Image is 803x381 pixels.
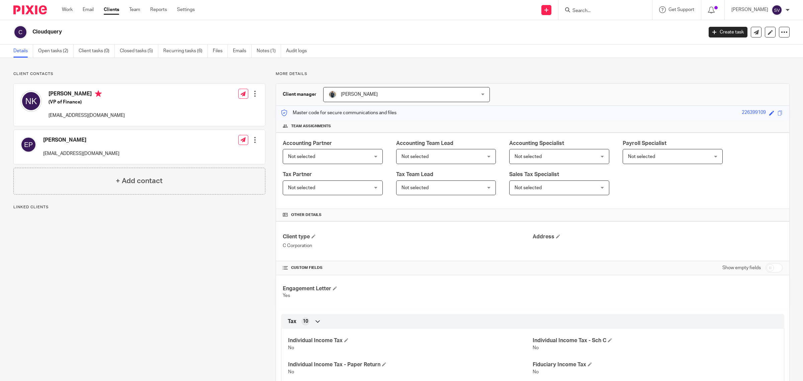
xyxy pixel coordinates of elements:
h4: Engagement Letter [283,285,533,292]
h4: Fiduciary Income Tax [533,361,777,368]
p: Master code for secure communications and files [281,109,396,116]
a: Email [83,6,94,13]
h4: Client type [283,233,533,240]
a: Clients [104,6,119,13]
a: Audit logs [286,45,312,58]
span: Not selected [515,185,542,190]
label: Show empty fields [722,264,761,271]
span: No [288,370,294,374]
img: DSC08415.jpg [329,90,337,98]
h4: [PERSON_NAME] [43,137,119,144]
h4: Individual Income Tax [288,337,533,344]
span: Not selected [515,154,542,159]
a: Recurring tasks (6) [163,45,208,58]
h4: + Add contact [116,176,163,186]
i: Primary [95,90,102,97]
p: [EMAIL_ADDRESS][DOMAIN_NAME] [49,112,125,119]
span: 10 [303,318,308,325]
a: Closed tasks (5) [120,45,158,58]
span: Accounting Team Lead [396,141,453,146]
h4: [PERSON_NAME] [49,90,125,99]
span: Sales Tax Specialist [509,172,559,177]
a: Create task [709,27,747,37]
h4: CUSTOM FIELDS [283,265,533,271]
span: Accounting Specialist [509,141,564,146]
span: Other details [291,212,322,218]
span: No [533,346,539,350]
h2: Cloudquery [32,28,565,35]
span: Yes [283,293,290,298]
a: Client tasks (0) [79,45,115,58]
a: Work [62,6,73,13]
span: Not selected [401,185,429,190]
p: [PERSON_NAME] [731,6,768,13]
h5: (VP of Finance) [49,99,125,105]
p: C Corporation [283,242,533,249]
div: 226399109 [742,109,766,117]
p: [EMAIL_ADDRESS][DOMAIN_NAME] [43,150,119,157]
img: Pixie [13,5,47,14]
img: svg%3E [20,90,42,112]
span: Tax Partner [283,172,312,177]
span: Not selected [288,185,315,190]
img: svg%3E [20,137,36,153]
h4: Individual Income Tax - Sch C [533,337,777,344]
span: Not selected [628,154,655,159]
input: Search [572,8,632,14]
a: Settings [177,6,195,13]
span: [PERSON_NAME] [341,92,378,97]
a: Notes (1) [257,45,281,58]
a: Open tasks (2) [38,45,74,58]
span: Not selected [288,154,315,159]
span: Tax Team Lead [396,172,433,177]
h4: Individual Income Tax - Paper Return [288,361,533,368]
p: Client contacts [13,71,265,77]
span: Accounting Partner [283,141,332,146]
span: No [288,346,294,350]
a: Reports [150,6,167,13]
p: Linked clients [13,205,265,210]
a: Emails [233,45,252,58]
h3: Client manager [283,91,317,98]
span: Tax [288,318,296,325]
h4: Address [533,233,783,240]
a: Team [129,6,140,13]
span: No [533,370,539,374]
p: More details [276,71,790,77]
span: Get Support [668,7,694,12]
span: Payroll Specialist [623,141,666,146]
a: Files [213,45,228,58]
a: Details [13,45,33,58]
img: svg%3E [13,25,27,39]
span: Not selected [401,154,429,159]
span: Team assignments [291,124,331,129]
img: svg%3E [772,5,782,15]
